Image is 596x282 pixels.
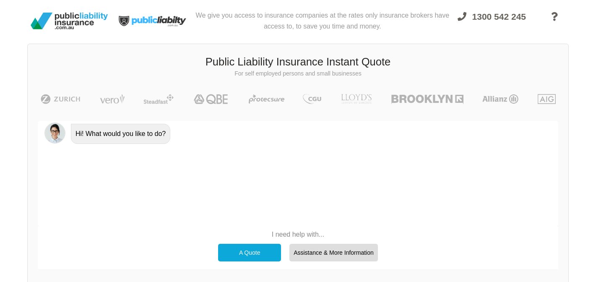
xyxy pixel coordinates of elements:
[534,94,559,104] img: AIG | Public Liability Insurance
[388,94,466,104] img: Brooklyn | Public Liability Insurance
[478,94,523,104] img: Allianz | Public Liability Insurance
[140,94,177,104] img: Steadfast | Public Liability Insurance
[245,94,288,104] img: Protecsure | Public Liability Insurance
[214,230,382,239] p: I need help with...
[472,12,526,21] span: 1300 542 245
[299,94,325,104] img: CGU | Public Liability Insurance
[195,3,450,39] div: We give you access to insurance companies at the rates only insurance brokers have access to, to ...
[336,94,377,104] img: LLOYD's | Public Liability Insurance
[218,244,281,261] div: A Quote
[111,3,195,39] img: Public Liability Insurance Light
[96,94,128,104] img: Vero | Public Liability Insurance
[450,7,534,39] a: 1300 542 245
[44,123,65,144] img: Chatbot | PLI
[34,55,562,70] h3: Public Liability Insurance Instant Quote
[27,9,111,33] img: Public Liability Insurance
[34,70,562,78] p: For self employed persons and small businesses
[71,124,170,144] div: Hi! What would you like to do?
[289,244,378,261] div: Assistance & More Information
[189,94,234,104] img: QBE | Public Liability Insurance
[37,94,84,104] img: Zurich | Public Liability Insurance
